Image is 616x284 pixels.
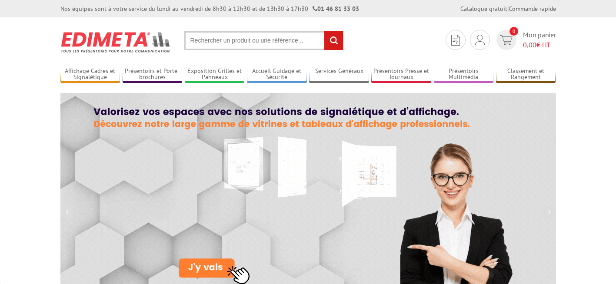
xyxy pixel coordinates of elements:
div: | [460,4,556,13]
div: Nos équipes sont à votre service du lundi au vendredi de 8h30 à 12h30 et de 13h30 à 17h30 [60,4,359,13]
a: Catalogue gratuit [460,5,507,13]
a: Commande rapide [509,5,556,13]
input: Rechercher un produit ou une référence... [184,31,343,50]
input: rechercher [324,31,343,50]
a: Accueil Guidage et Sécurité [247,67,307,82]
a: Exposition Grilles et Panneaux [185,67,245,82]
span: Mon panier [523,30,556,50]
img: devis rapide [451,35,460,46]
span: 0,00 [523,40,536,49]
a: Présentoirs Presse et Journaux [371,67,431,82]
img: devis rapide [475,35,485,45]
a: Services Généraux [309,67,369,82]
a: Présentoirs et Porte-brochures [123,67,183,82]
a: Classement et Rangement [496,67,556,82]
span: € HT [523,40,556,50]
img: devis rapide [500,35,513,45]
strong: 01 46 81 33 03 [313,5,359,13]
a: devis rapide 0 Mon panier 0,00€ HT [494,30,556,50]
span: 0 [509,27,518,36]
a: Affichage Cadres et Signalétique [60,67,120,82]
a: Présentoirs Multimédia [434,67,494,82]
img: Présentoir, panneau, stand - Edimeta - PLV, affichage, mobilier bureau, entreprise [60,26,171,58]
